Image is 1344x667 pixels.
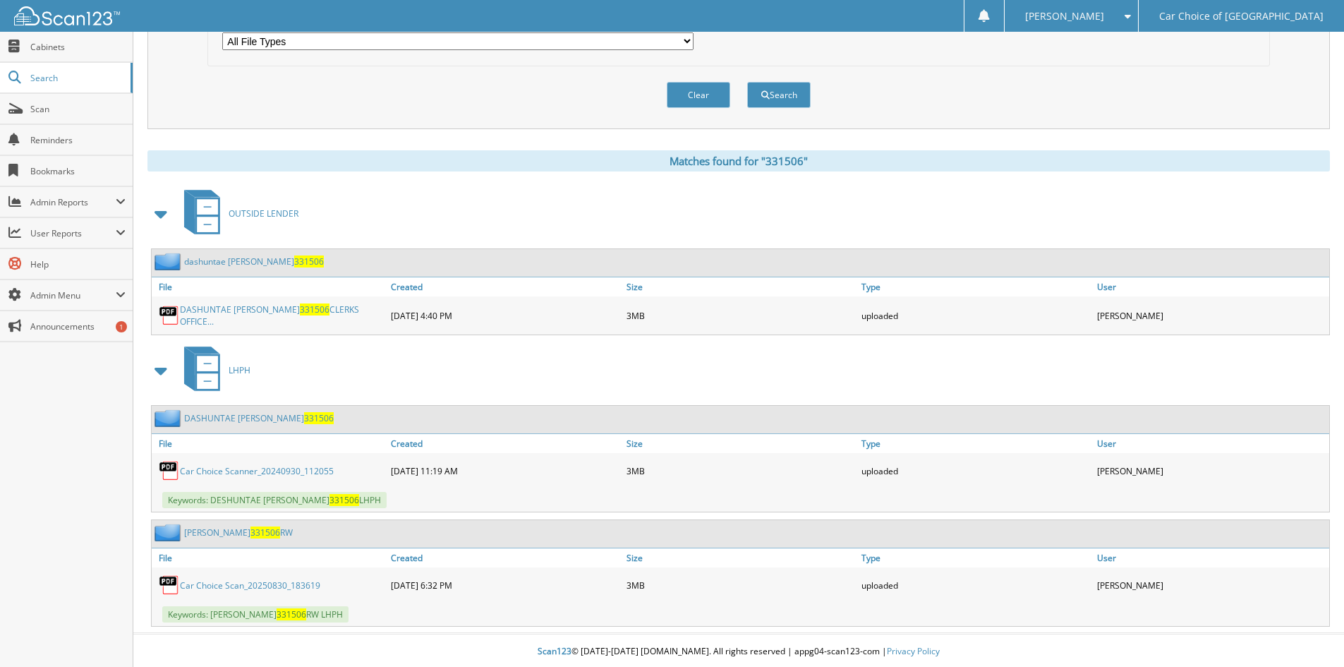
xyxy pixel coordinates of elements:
[387,277,623,296] a: Created
[623,300,859,331] div: 3MB
[229,208,298,220] span: OUTSIDE LENDER
[176,186,298,241] a: OUTSIDE LENDER
[184,527,293,539] a: [PERSON_NAME]331506RW
[747,82,811,108] button: Search
[116,321,127,332] div: 1
[147,150,1330,172] div: Matches found for "331506"
[250,527,280,539] span: 331506
[387,571,623,599] div: [DATE] 6:32 PM
[155,524,184,541] img: folder2.png
[623,548,859,567] a: Size
[858,300,1094,331] div: uploaded
[538,645,571,657] span: Scan123
[30,196,116,208] span: Admin Reports
[387,548,623,567] a: Created
[1094,300,1329,331] div: [PERSON_NAME]
[159,460,180,481] img: PDF.png
[152,277,387,296] a: File
[329,494,359,506] span: 331506
[180,304,384,328] a: DASHUNTAE [PERSON_NAME]331506CLERKS OFFICE...
[30,41,126,53] span: Cabinets
[387,457,623,485] div: [DATE] 11:19 AM
[152,548,387,567] a: File
[294,256,324,268] span: 331506
[159,305,180,326] img: PDF.png
[162,606,349,623] span: Keywords: [PERSON_NAME] RW LHPH
[1094,434,1329,453] a: User
[1025,12,1104,20] span: [PERSON_NAME]
[155,253,184,270] img: folder2.png
[30,165,126,177] span: Bookmarks
[623,457,859,485] div: 3MB
[30,134,126,146] span: Reminders
[30,103,126,115] span: Scan
[184,412,334,424] a: DASHUNTAE [PERSON_NAME]331506
[176,342,250,398] a: LHPH
[30,72,123,84] span: Search
[304,412,334,424] span: 331506
[623,571,859,599] div: 3MB
[300,304,329,316] span: 331506
[387,434,623,453] a: Created
[858,277,1094,296] a: Type
[14,6,120,25] img: scan123-logo-white.svg
[623,277,859,296] a: Size
[30,258,126,270] span: Help
[229,364,250,376] span: LHPH
[162,492,387,508] span: Keywords: DESHUNTAE [PERSON_NAME] LHPH
[159,575,180,596] img: PDF.png
[1159,12,1324,20] span: Car Choice of [GEOGRAPHIC_DATA]
[858,571,1094,599] div: uploaded
[1094,457,1329,485] div: [PERSON_NAME]
[30,227,116,239] span: User Reports
[30,289,116,301] span: Admin Menu
[858,434,1094,453] a: Type
[155,409,184,427] img: folder2.png
[277,608,306,620] span: 331506
[1094,548,1329,567] a: User
[184,256,324,268] a: dashuntae [PERSON_NAME]331506
[180,579,320,591] a: Car Choice Scan_20250830_183619
[858,548,1094,567] a: Type
[667,82,730,108] button: Clear
[858,457,1094,485] div: uploaded
[1094,571,1329,599] div: [PERSON_NAME]
[1273,599,1344,667] iframe: Chat Widget
[30,320,126,332] span: Announcements
[1094,277,1329,296] a: User
[623,434,859,453] a: Size
[180,465,334,477] a: Car Choice Scanner_20240930_112055
[887,645,940,657] a: Privacy Policy
[387,300,623,331] div: [DATE] 4:40 PM
[152,434,387,453] a: File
